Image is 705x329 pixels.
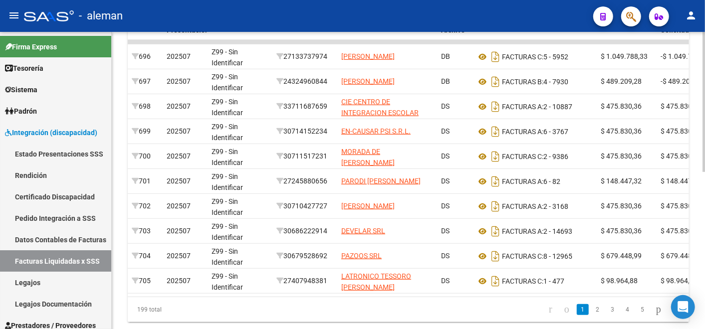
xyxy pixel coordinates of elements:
span: Sistema [5,84,37,95]
i: Descargar documento [489,198,502,214]
span: DS [441,127,450,135]
div: 6 - 3767 [476,124,593,140]
div: 2 - 3168 [476,198,593,214]
div: 8 - 12965 [476,248,593,264]
i: Descargar documento [489,273,502,289]
span: FACTURAS A: [502,103,543,111]
div: 199 total [128,297,238,322]
span: Z99 - Sin Identificar [212,247,243,267]
span: Z99 - Sin Identificar [212,172,243,192]
span: Padrón [5,106,37,117]
a: 1 [577,304,589,315]
span: 202507 [167,77,191,85]
div: 702 [132,200,159,212]
div: 701 [132,175,159,187]
span: Z99 - Sin Identificar [212,123,243,142]
div: 30679528692 [276,250,333,262]
span: DS [441,177,450,185]
span: FACTURAS C: [502,153,543,161]
div: 697 [132,76,159,87]
span: CIE CENTRO DE INTEGRACION ESCOLAR S.R.L. [341,98,419,129]
div: 30686222914 [276,225,333,237]
span: FACTURAS C: [502,252,543,260]
span: DS [441,202,450,210]
span: Firma Express [5,41,57,52]
span: Integración (discapacidad) [5,127,97,138]
span: $ 475.830,36 [601,202,642,210]
span: Tipo Archivo [441,14,465,34]
a: 3 [607,304,619,315]
i: Descargar documento [489,49,502,65]
span: Importe Solicitado [661,14,693,34]
div: 698 [132,101,159,112]
span: $ 475.830,36 [661,127,702,135]
span: $ 148.447,32 [661,177,702,185]
div: 700 [132,151,159,162]
div: 2 - 14693 [476,223,593,239]
i: Descargar documento [489,99,502,115]
span: FACTURAS A: [502,202,543,210]
span: $ 475.830,36 [601,152,642,160]
a: go to next page [652,304,666,315]
span: 202507 [167,277,191,285]
li: page 1 [575,301,590,318]
a: go to first page [544,304,557,315]
span: DS [441,277,450,285]
span: 202507 [167,127,191,135]
mat-icon: menu [8,9,20,21]
div: 30714152234 [276,126,333,137]
span: FACTURAS C: [502,277,543,285]
li: page 2 [590,301,605,318]
div: 2 - 9386 [476,149,593,164]
span: Z99 - Sin Identificar [212,222,243,242]
a: 2 [592,304,604,315]
a: go to last page [669,304,683,315]
span: $ 475.830,36 [661,102,702,110]
span: Z99 - Sin Identificar [212,48,243,67]
span: $ 148.447,32 [601,177,642,185]
span: FACTURAS B: [502,78,543,86]
span: $ 489.209,28 [601,77,642,85]
div: 1 - 477 [476,273,593,289]
span: $ 679.448,99 [601,252,642,260]
div: 24324960844 [276,76,333,87]
span: $ 679.448,99 [661,252,702,260]
div: 703 [132,225,159,237]
span: Z99 - Sin Identificar [212,272,243,292]
span: -$ 489.209,28 [661,77,704,85]
span: $ 475.830,36 [601,127,642,135]
span: DS [441,252,450,260]
span: LATRONICO TESSORO [PERSON_NAME] [341,272,411,292]
li: page 3 [605,301,620,318]
span: Período Presentación [167,14,209,34]
mat-icon: person [685,9,697,21]
span: 202507 [167,202,191,210]
span: MORADA DE [PERSON_NAME] ASOCIACION CIVIL TERAPEUTICA [341,148,401,189]
span: DS [441,152,450,160]
span: 202507 [167,177,191,185]
span: DB [441,77,450,85]
span: [PERSON_NAME] [341,77,395,85]
span: $ 475.830,36 [601,227,642,235]
i: Descargar documento [489,173,502,189]
div: 699 [132,126,159,137]
div: Open Intercom Messenger [671,295,695,319]
span: 202507 [167,227,191,235]
span: PAZOOS SRL [341,252,382,260]
span: FACTURAS A: [502,177,543,185]
div: 30710427727 [276,200,333,212]
li: page 5 [635,301,650,318]
span: $ 475.830,36 [601,102,642,110]
span: Z99 - Sin Identificar [212,197,243,217]
i: Descargar documento [489,124,502,140]
span: DEVELAR SRL [341,227,385,235]
i: Descargar documento [489,149,502,164]
span: Z99 - Sin Identificar [212,148,243,167]
div: 27407948381 [276,275,333,287]
span: $ 475.830,36 [661,152,702,160]
span: $ 98.964,88 [601,277,638,285]
div: 4 - 7930 [476,74,593,90]
span: [PERSON_NAME] [341,52,395,60]
span: $ 475.830,36 [661,227,702,235]
span: EN-CAUSAR PSI S.R.L. [341,127,411,135]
